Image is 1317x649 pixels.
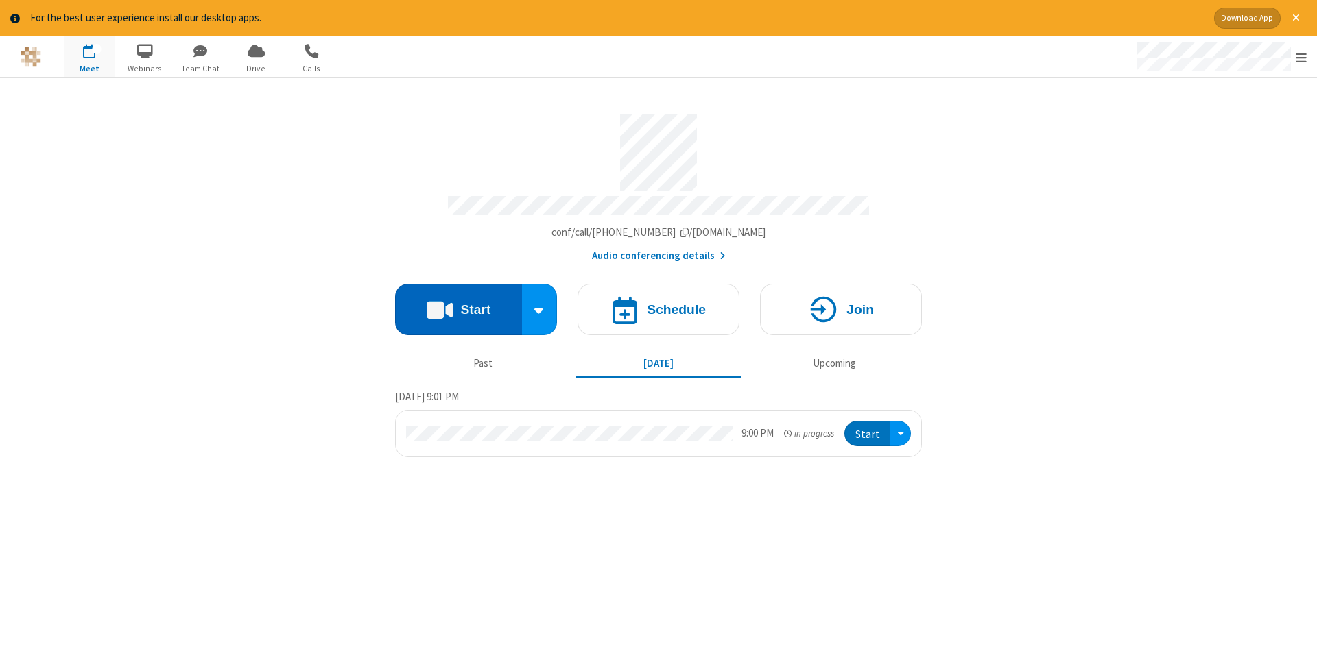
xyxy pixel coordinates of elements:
[395,103,922,263] section: Account details
[576,351,741,377] button: [DATE]
[64,62,115,75] span: Meet
[401,351,566,377] button: Past
[286,62,337,75] span: Calls
[647,303,706,316] h4: Schedule
[752,351,917,377] button: Upcoming
[119,62,171,75] span: Webinars
[551,225,766,241] button: Copy my meeting room linkCopy my meeting room link
[395,389,922,457] section: Today's Meetings
[93,44,102,54] div: 1
[5,36,56,77] button: Logo
[784,427,834,440] em: in progress
[578,284,739,335] button: Schedule
[395,390,459,403] span: [DATE] 9:01 PM
[1124,36,1317,77] div: Open menu
[230,62,282,75] span: Drive
[175,62,226,75] span: Team Chat
[1285,8,1307,29] button: Close alert
[890,421,911,446] div: Open menu
[395,284,522,335] button: Start
[460,303,490,316] h4: Start
[741,426,774,441] div: 9:00 PM
[21,47,41,67] img: QA Selenium DO NOT DELETE OR CHANGE
[844,421,890,446] button: Start
[551,225,766,238] span: Copy my meeting room link
[592,248,726,264] button: Audio conferencing details
[1214,8,1281,29] button: Download App
[30,10,1204,26] div: For the best user experience install our desktop apps.
[760,284,922,335] button: Join
[846,303,874,316] h4: Join
[522,284,558,335] div: Start conference options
